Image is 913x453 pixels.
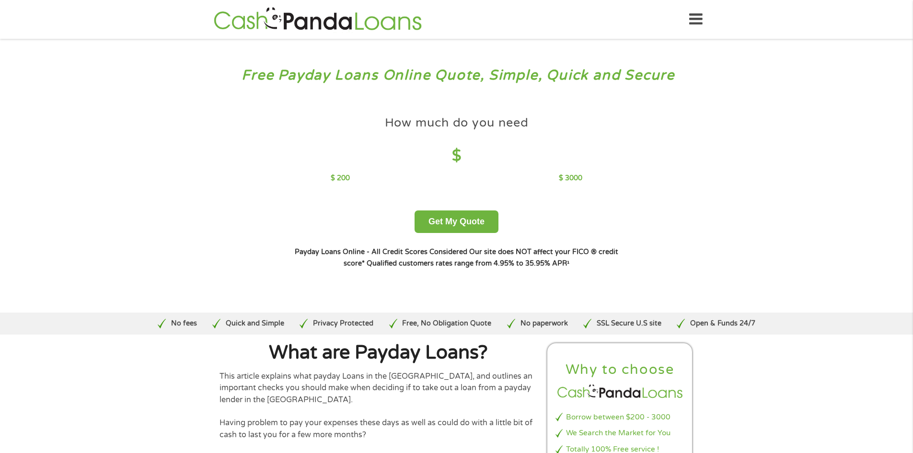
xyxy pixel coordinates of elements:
[555,412,685,423] li: Borrow between $200 - 3000
[402,318,491,329] p: Free, No Obligation Quote
[690,318,755,329] p: Open & Funds 24/7
[171,318,197,329] p: No fees
[220,343,538,362] h1: What are Payday Loans?
[331,173,350,184] p: $ 200
[520,318,568,329] p: No paperwork
[220,417,538,441] p: Having problem to pay your expenses these days as well as could do with a little bit of cash to l...
[555,428,685,439] li: We Search the Market for You
[211,6,425,33] img: GetLoanNow Logo
[313,318,373,329] p: Privacy Protected
[28,67,886,84] h3: Free Payday Loans Online Quote, Simple, Quick and Secure
[385,115,529,131] h4: How much do you need
[367,259,569,267] strong: Qualified customers rates range from 4.95% to 35.95% APR¹
[344,248,618,267] strong: Our site does NOT affect your FICO ® credit score*
[597,318,661,329] p: SSL Secure U.S site
[226,318,284,329] p: Quick and Simple
[295,248,467,256] strong: Payday Loans Online - All Credit Scores Considered
[415,210,498,233] button: Get My Quote
[220,371,538,406] p: This article explains what payday Loans in the [GEOGRAPHIC_DATA], and outlines an important check...
[555,361,685,379] h2: Why to choose
[331,146,582,166] h4: $
[559,173,582,184] p: $ 3000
